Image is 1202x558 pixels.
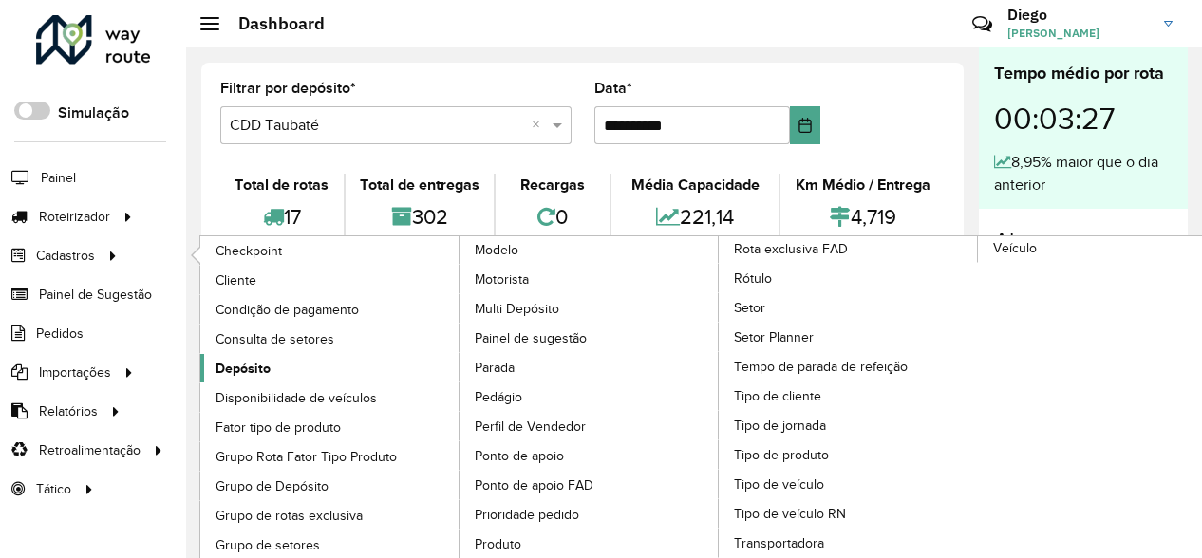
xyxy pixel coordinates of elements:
[220,77,356,100] label: Filtrar por depósito
[200,325,460,353] a: Consulta de setores
[719,529,979,557] a: Transportadora
[200,442,460,471] a: Grupo Rota Fator Tipo Produto
[616,174,775,196] div: Média Capacidade
[216,418,341,437] span: Fator tipo de produto
[616,196,775,237] div: 221,14
[734,474,824,494] span: Tipo de veículo
[719,470,979,498] a: Tipo de veículo
[734,533,824,553] span: Transportadora
[216,329,334,349] span: Consulta de setores
[36,246,95,266] span: Cadastros
[460,382,720,411] a: Pedágio
[734,386,821,406] span: Tipo de cliente
[200,472,460,500] a: Grupo de Depósito
[200,266,460,294] a: Cliente
[200,295,460,324] a: Condição de pagamento
[475,446,564,466] span: Ponto de apoio
[216,535,320,555] span: Grupo de setores
[993,238,1037,258] span: Veículo
[475,328,587,348] span: Painel de sugestão
[36,479,71,499] span: Tático
[216,388,377,408] span: Disponibilidade de veículos
[734,298,765,318] span: Setor
[200,413,460,441] a: Fator tipo de produto
[500,196,605,237] div: 0
[719,352,979,381] a: Tempo de parada de refeição
[41,168,76,188] span: Painel
[719,440,979,469] a: Tipo de produto
[532,114,548,137] span: Clear all
[39,207,110,227] span: Roteirizador
[475,240,518,260] span: Modelo
[1007,6,1150,24] h3: Diego
[994,228,1173,255] h4: Alertas
[200,236,460,265] a: Checkpoint
[216,300,359,320] span: Condição de pagamento
[719,411,979,439] a: Tipo de jornada
[460,294,720,323] a: Multi Depósito
[225,174,339,196] div: Total de rotas
[475,475,593,495] span: Ponto de apoio FAD
[216,476,329,496] span: Grupo de Depósito
[460,265,720,293] a: Motorista
[475,505,579,525] span: Prioridade pedido
[719,293,979,322] a: Setor
[734,239,848,259] span: Rota exclusiva FAD
[36,324,84,344] span: Pedidos
[200,383,460,412] a: Disponibilidade de veículos
[734,269,772,288] span: Rótulo
[719,381,979,410] a: Tipo de cliente
[460,324,720,352] a: Painel de sugestão
[785,174,940,196] div: Km Médio / Entrega
[475,299,559,319] span: Multi Depósito
[734,357,908,377] span: Tempo de parada de refeição
[719,264,979,292] a: Rótulo
[594,77,632,100] label: Data
[460,500,720,529] a: Prioridade pedido
[460,412,720,440] a: Perfil de Vendedor
[475,387,522,407] span: Pedágio
[460,353,720,381] a: Parada
[39,401,98,421] span: Relatórios
[216,506,363,526] span: Grupo de rotas exclusiva
[734,416,826,436] span: Tipo de jornada
[39,285,152,305] span: Painel de Sugestão
[475,417,586,437] span: Perfil de Vendedor
[225,196,339,237] div: 17
[475,270,529,289] span: Motorista
[475,534,521,554] span: Produto
[719,323,979,351] a: Setor Planner
[994,151,1173,196] div: 8,95% maior que o dia anterior
[785,196,940,237] div: 4,719
[460,530,720,558] a: Produto
[200,501,460,530] a: Grupo de rotas exclusiva
[39,363,111,382] span: Importações
[734,504,846,524] span: Tipo de veículo RN
[350,174,490,196] div: Total de entregas
[216,270,256,290] span: Cliente
[219,13,325,34] h2: Dashboard
[216,447,397,467] span: Grupo Rota Fator Tipo Produto
[460,441,720,470] a: Ponto de apoio
[994,61,1173,86] div: Tempo médio por rota
[216,241,282,261] span: Checkpoint
[500,174,605,196] div: Recargas
[216,359,271,379] span: Depósito
[790,106,820,144] button: Choose Date
[200,354,460,382] a: Depósito
[734,445,829,465] span: Tipo de produto
[475,358,515,378] span: Parada
[39,440,141,460] span: Retroalimentação
[734,327,814,347] span: Setor Planner
[350,196,490,237] div: 302
[962,4,1003,45] a: Contato Rápido
[460,471,720,499] a: Ponto de apoio FAD
[58,102,129,124] label: Simulação
[1007,25,1150,42] span: [PERSON_NAME]
[994,86,1173,151] div: 00:03:27
[719,499,979,528] a: Tipo de veículo RN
